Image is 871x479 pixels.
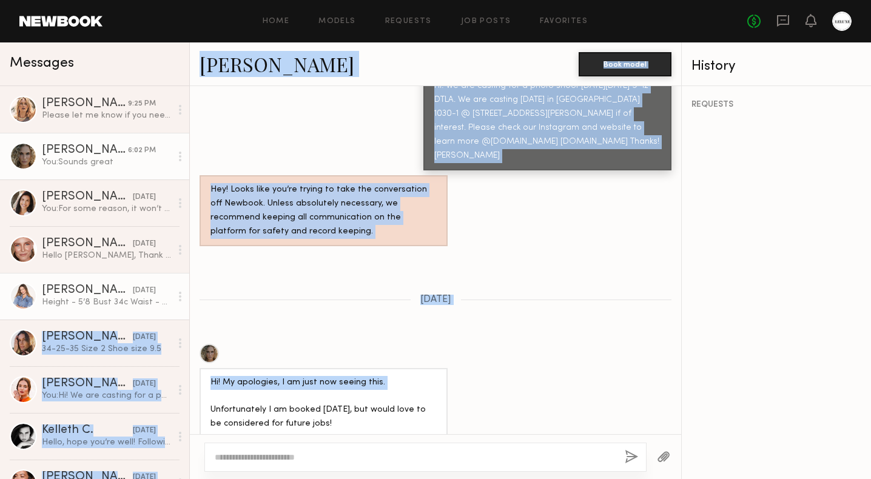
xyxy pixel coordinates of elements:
a: Models [318,18,355,25]
div: 9:25 PM [128,98,156,110]
div: REQUESTS [691,101,861,109]
div: Kelleth C. [42,424,133,437]
div: [DATE] [133,238,156,250]
div: Please let me know if you need me to send you more specific measurements thank you [42,110,171,121]
a: Favorites [540,18,588,25]
a: Home [263,18,290,25]
div: You: Hi! We are casting for a photo shoot [DATE][DATE] 9-12 DTLA. We are casting [DATE] in [GEOGR... [42,390,171,401]
div: Height - 5’8 Bust 34c Waist - 26 Hip 36 Shoe 8.5 [PERSON_NAME] 26 Pant 2-4 Top - small. [42,296,171,308]
div: [DATE] [133,378,156,390]
div: Hello [PERSON_NAME], Thank you very much for your email! I would love to, but I will be out of to... [42,250,171,261]
div: You: Sounds great [42,156,171,168]
div: [DATE] [133,285,156,296]
div: Hello, hope you’re well! Following up to see if you’re still looking for some UGC content. [42,437,171,448]
div: You: For some reason, it won’t hyperlink. Are you able to copy and paste it into your browser? [42,203,171,215]
div: [DATE] [133,425,156,437]
div: [PERSON_NAME] [42,144,128,156]
div: History [691,59,861,73]
a: Job Posts [461,18,511,25]
a: Book model [579,58,671,69]
span: Messages [10,56,74,70]
div: [PERSON_NAME] [42,191,133,203]
div: 34-25-35 Size 2 Shoe size 9.5 [42,343,171,355]
div: [PERSON_NAME] [42,284,133,296]
div: [DATE] [133,192,156,203]
div: 6:02 PM [128,145,156,156]
button: Book model [579,52,671,76]
a: Requests [385,18,432,25]
div: [PERSON_NAME] [42,238,133,250]
div: [PERSON_NAME] [42,378,133,390]
span: [DATE] [420,295,451,305]
div: [PERSON_NAME] [42,98,128,110]
div: [PERSON_NAME] [42,331,133,343]
div: Hey! Looks like you’re trying to take the conversation off Newbook. Unless absolutely necessary, ... [210,183,437,239]
div: Hi! My apologies, I am just now seeing this. Unfortunately I am booked [DATE], but would love to ... [210,376,437,432]
a: [PERSON_NAME] [200,51,354,77]
div: Hi! We are casting for a photo shoot [DATE][DATE] 9-12 DTLA. We are casting [DATE] in [GEOGRAPHIC... [434,79,661,163]
div: [DATE] [133,332,156,343]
